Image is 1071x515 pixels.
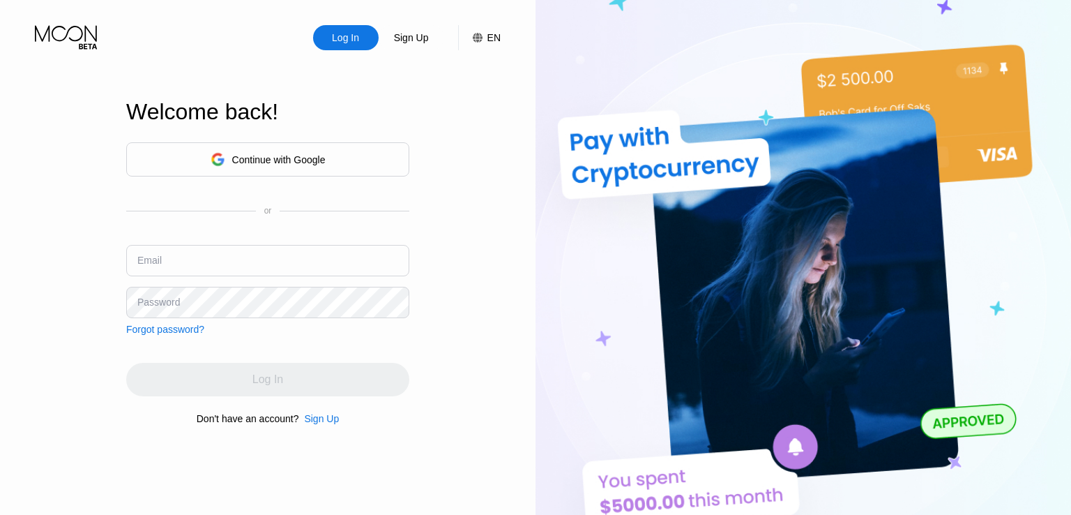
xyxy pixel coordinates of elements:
[304,413,339,424] div: Sign Up
[197,413,299,424] div: Don't have an account?
[126,324,204,335] div: Forgot password?
[393,31,430,45] div: Sign Up
[232,154,326,165] div: Continue with Google
[126,99,409,125] div: Welcome back!
[298,413,339,424] div: Sign Up
[313,25,379,50] div: Log In
[331,31,360,45] div: Log In
[126,142,409,177] div: Continue with Google
[264,206,272,216] div: or
[137,255,162,266] div: Email
[137,297,180,308] div: Password
[379,25,444,50] div: Sign Up
[487,32,501,43] div: EN
[458,25,501,50] div: EN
